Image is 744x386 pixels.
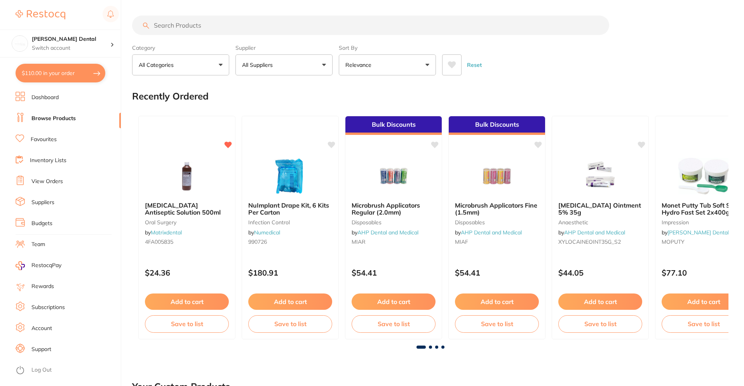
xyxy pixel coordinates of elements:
img: Microbrush Applicators Regular (2.0mm) [368,157,419,196]
a: Account [31,325,52,332]
div: Bulk Discounts [449,116,545,135]
button: Save to list [145,315,229,332]
img: BETADINE Antiseptic Solution 500ml [162,157,212,196]
a: Restocq Logo [16,6,65,24]
a: Browse Products [31,115,76,122]
label: Category [132,44,229,51]
span: by [455,229,522,236]
b: Xylocaine Ointment 5% 35g [558,202,642,216]
label: Sort By [339,44,436,51]
a: Subscriptions [31,304,65,311]
img: Microbrush Applicators Fine (1.5mm) [472,157,522,196]
h4: Smiline Dental [32,35,110,43]
a: Numedical [254,229,280,236]
small: anaesthetic [558,219,642,225]
a: Dashboard [31,94,59,101]
span: RestocqPay [31,262,61,269]
button: Save to list [248,315,332,332]
button: Relevance [339,54,436,75]
span: by [248,229,280,236]
img: Smiline Dental [12,36,28,51]
button: Log Out [16,364,118,377]
span: by [558,229,625,236]
a: AHP Dental and Medical [564,229,625,236]
span: by [145,229,182,236]
a: Favourites [31,136,57,143]
a: Support [31,346,51,353]
small: infection control [248,219,332,225]
label: Supplier [235,44,333,51]
button: All Suppliers [235,54,333,75]
b: Microbrush Applicators Regular (2.0mm) [352,202,436,216]
h2: Recently Ordered [132,91,209,102]
p: $54.41 [455,268,539,277]
a: RestocqPay [16,261,61,270]
button: All Categories [132,54,229,75]
button: Add to cart [558,293,642,310]
button: $110.00 in your order [16,64,105,82]
p: $44.05 [558,268,642,277]
small: MIAF [455,239,539,245]
a: Suppliers [31,199,54,206]
div: Bulk Discounts [345,116,442,135]
a: AHP Dental and Medical [461,229,522,236]
p: Relevance [345,61,375,69]
button: Add to cart [455,293,539,310]
img: Monet Putty Tub Soft Super Hydro Fast Set 2x400g [678,157,729,196]
span: by [352,229,418,236]
b: NuImplant Drape Kit, 6 Kits Per Carton [248,202,332,216]
p: All Suppliers [242,61,276,69]
a: [PERSON_NAME] Dental [667,229,729,236]
button: Add to cart [248,293,332,310]
p: $180.91 [248,268,332,277]
small: MIAR [352,239,436,245]
a: Budgets [31,220,52,227]
button: Save to list [352,315,436,332]
span: by [662,229,729,236]
button: Add to cart [352,293,436,310]
a: Rewards [31,283,54,290]
a: Matrixdental [151,229,182,236]
b: BETADINE Antiseptic Solution 500ml [145,202,229,216]
img: RestocqPay [16,261,25,270]
small: XYLOCAINEOINT35G_S2 [558,239,642,245]
small: 4FA005835 [145,239,229,245]
button: Save to list [455,315,539,332]
input: Search Products [132,16,609,35]
button: Add to cart [145,293,229,310]
p: $54.41 [352,268,436,277]
a: Team [31,241,45,248]
p: Switch account [32,44,110,52]
small: oral surgery [145,219,229,225]
img: NuImplant Drape Kit, 6 Kits Per Carton [265,157,315,196]
img: Xylocaine Ointment 5% 35g [575,157,626,196]
small: disposables [455,219,539,225]
a: Inventory Lists [30,157,66,164]
b: Microbrush Applicators Fine (1.5mm) [455,202,539,216]
a: Log Out [31,366,52,374]
small: disposables [352,219,436,225]
p: All Categories [139,61,177,69]
button: Reset [465,54,484,75]
img: Restocq Logo [16,10,65,19]
a: AHP Dental and Medical [357,229,418,236]
p: $24.36 [145,268,229,277]
button: Save to list [558,315,642,332]
a: View Orders [31,178,63,185]
small: 990726 [248,239,332,245]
